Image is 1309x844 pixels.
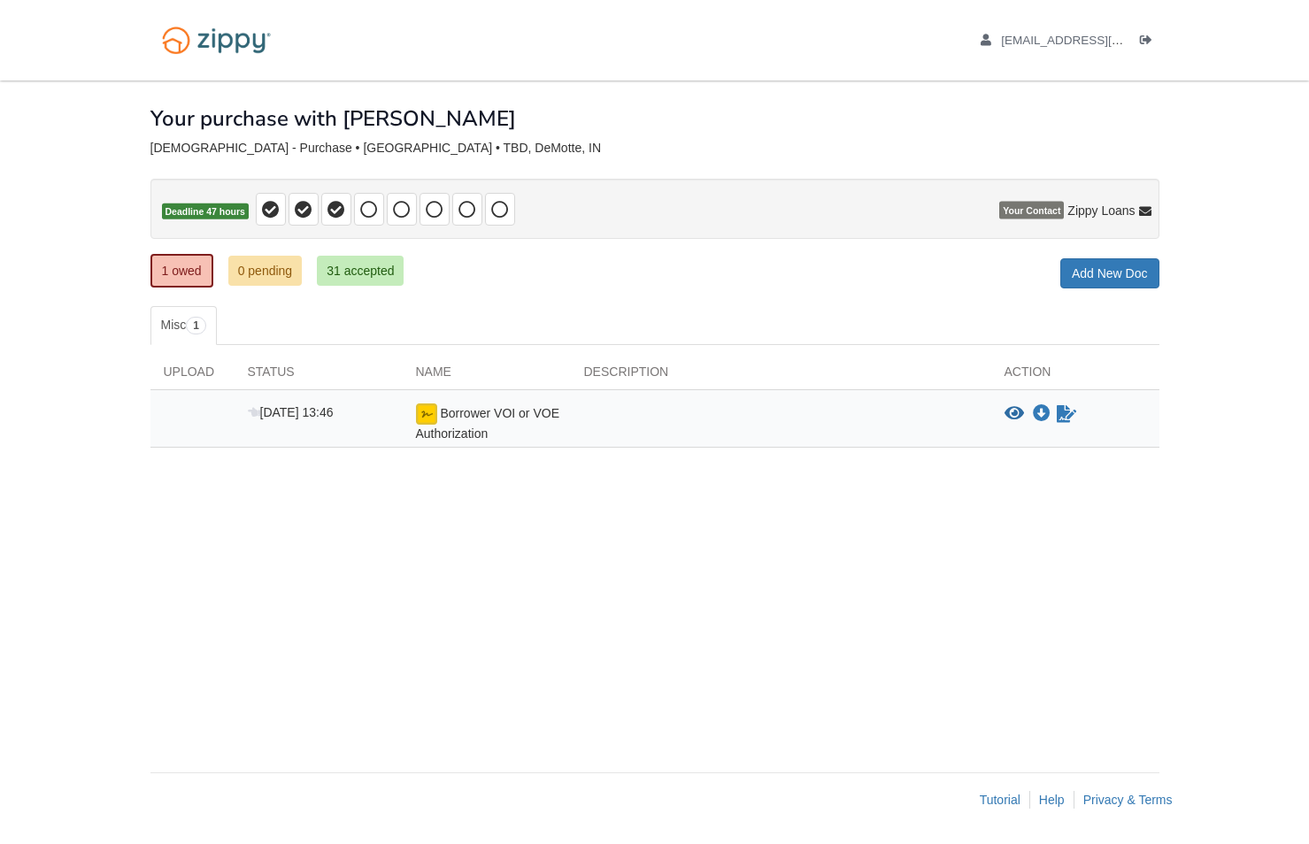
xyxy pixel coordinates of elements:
div: Status [235,363,403,389]
a: 0 pending [228,256,303,286]
button: View Borrower VOI or VOE Authorization [1005,405,1024,423]
a: Log out [1140,34,1159,51]
div: [DEMOGRAPHIC_DATA] - Purchase • [GEOGRAPHIC_DATA] • TBD, DeMotte, IN [150,141,1159,156]
div: Name [403,363,571,389]
span: Deadline 47 hours [162,203,249,220]
img: esign [416,403,437,425]
a: Tutorial [980,793,1020,807]
a: Waiting for your co-borrower to e-sign [1055,403,1078,425]
h1: Your purchase with [PERSON_NAME] [150,107,516,130]
a: 1 owed [150,254,213,288]
a: Privacy & Terms [1083,793,1173,807]
img: Logo [150,18,282,63]
span: Zippy Loans [1067,202,1135,219]
span: [DATE] 13:46 [248,405,334,419]
span: Borrower VOI or VOE Authorization [416,406,559,441]
a: 31 accepted [317,256,404,286]
span: santelikstudio@gmail.com [1001,34,1204,47]
span: 1 [186,317,206,334]
div: Action [991,363,1159,389]
a: Misc [150,306,217,345]
a: edit profile [981,34,1205,51]
a: Help [1039,793,1065,807]
a: Download Borrower VOI or VOE Authorization [1033,407,1051,421]
span: Your Contact [999,202,1064,219]
a: Add New Doc [1060,258,1159,288]
div: Description [571,363,991,389]
div: Upload [150,363,235,389]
